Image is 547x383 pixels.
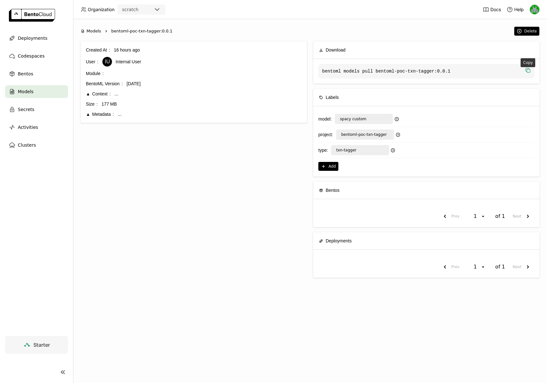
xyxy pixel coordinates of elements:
div: scratch [122,6,138,13]
span: bentoml-poc-txn-tagger:0.0.1 [111,28,172,34]
div: Created At [86,46,110,53]
span: Models [18,88,33,95]
nav: Breadcrumbs navigation [81,28,511,34]
a: Deployments [5,32,68,45]
span: of 1 [495,213,505,219]
div: Size [86,101,98,108]
span: Deployments [326,237,352,244]
button: previous page. current page 1 of 1 [439,261,462,273]
button: next page. current page 1 of 1 [510,261,534,273]
span: Activities [18,123,38,131]
a: Secrets [5,103,68,116]
div: Module [86,70,104,77]
span: 16 hours ago [114,47,140,52]
div: Delete [524,29,537,34]
div: Metadata [86,111,114,118]
a: Codespaces [5,50,68,62]
code: bentoml models pull bentoml-poc-txn-tagger:0.0.1 [318,64,534,79]
div: 1 [472,213,481,219]
div: Copy [521,58,535,67]
a: Activities [5,121,68,134]
span: Clusters [18,141,36,149]
div: Models [81,28,101,34]
span: Docs [490,7,501,12]
div: 1 [472,264,481,270]
span: of 1 [495,264,505,270]
span: Help [514,7,524,12]
div: type : [318,147,328,154]
span: Secrets [18,106,34,113]
svg: open [481,264,486,269]
div: 177 MB [101,101,302,108]
span: Download [326,46,345,53]
div: ... [118,111,302,118]
button: next page. current page 1 of 1 [510,211,534,222]
svg: Plus [321,164,326,169]
img: logo [9,9,55,22]
span: Internal User [115,58,141,65]
div: Help [507,6,524,13]
span: Bentos [18,70,33,78]
div: BentoML Version [86,80,123,87]
span: Labels [326,94,339,101]
button: previous page. current page 1 of 1 [439,211,462,222]
a: Clusters [5,139,68,151]
a: Models [5,85,68,98]
a: Starter [5,336,68,354]
svg: Right [104,29,109,34]
div: model : [318,115,332,122]
span: Codespaces [18,52,45,60]
img: Sean Hickey [530,5,539,14]
div: Internal User [102,57,112,67]
span: Bentos [326,187,340,194]
span: Starter [33,342,50,348]
div: project : [318,131,333,138]
button: Add [318,162,338,171]
svg: open [481,214,486,219]
div: [DATE] [127,80,302,87]
span: Deployments [18,34,47,42]
span: Models [87,28,101,34]
input: Selected scratch. [139,7,140,13]
div: ... [114,90,302,97]
a: Docs [483,6,501,13]
span: Organization [88,7,114,12]
div: User [86,58,98,65]
button: Delete [514,27,539,36]
div: Context [86,90,111,97]
a: Bentos [5,67,68,80]
div: IU [102,57,112,66]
